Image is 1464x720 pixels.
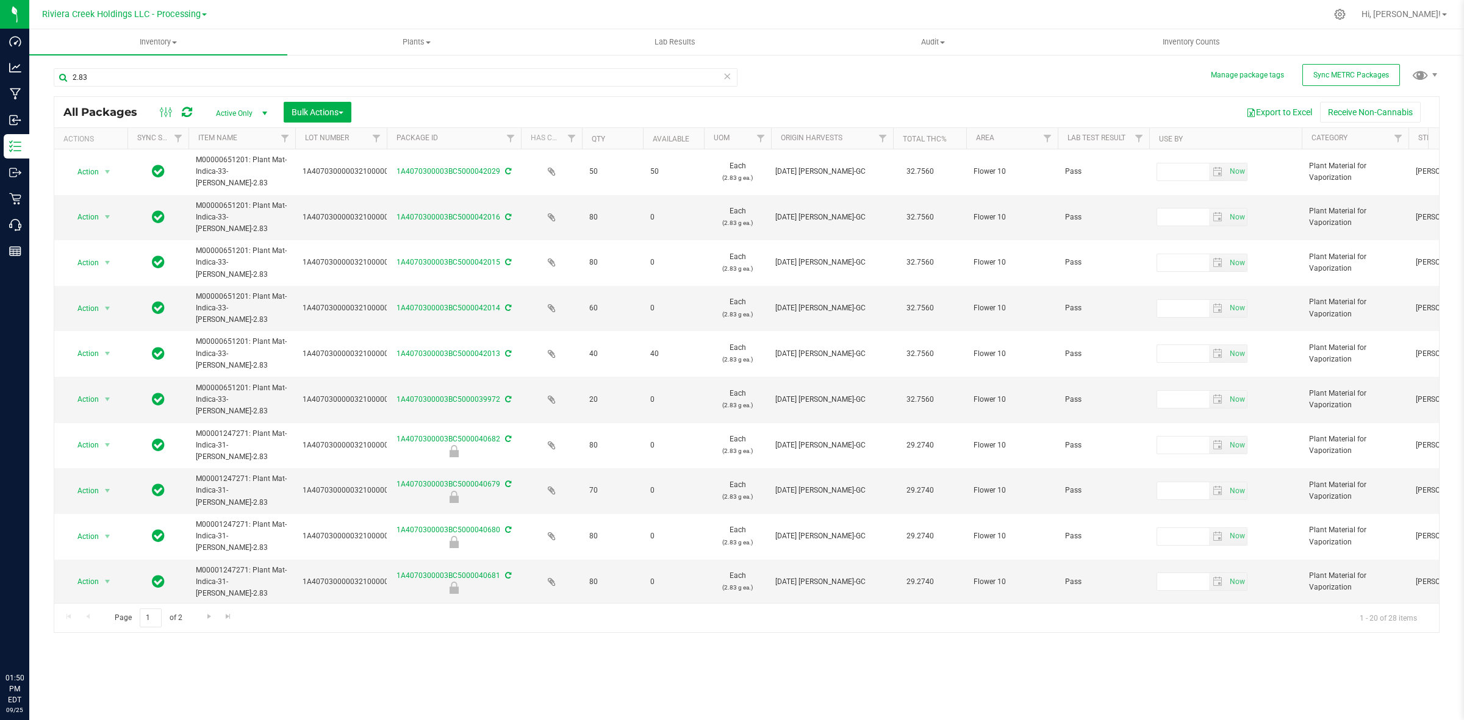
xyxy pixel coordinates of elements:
div: Final Check Lock [385,536,523,548]
div: Value 1: 2025-07-07 Stambaugh-GC [775,348,889,360]
span: In Sync [152,345,165,362]
span: Sync from Compliance System [503,349,511,358]
span: 1A4070300000321000001177 [303,348,406,360]
span: Pass [1065,212,1142,223]
a: Available [653,135,689,143]
a: Filter [751,128,771,149]
a: Total THC% [903,135,947,143]
span: 0 [650,530,697,542]
span: Each [711,251,764,274]
span: Riviera Creek Holdings LLC - Processing [42,9,201,20]
span: Hi, [PERSON_NAME]! [1362,9,1441,19]
span: 1A4070300000321000001176 [303,485,406,496]
a: 1A4070300003BC5000042013 [396,349,500,358]
span: Pass [1065,302,1142,314]
a: Filter [168,128,188,149]
span: Pass [1065,440,1142,451]
iframe: Resource center [12,622,49,659]
span: select [1227,163,1247,180]
span: select [1227,391,1247,408]
span: 1A4070300000321000001176 [303,440,406,451]
span: 70 [589,485,636,496]
span: Sync METRC Packages [1313,71,1389,79]
span: Each [711,524,764,547]
span: 32.7560 [900,345,940,363]
span: 29.2740 [900,527,940,545]
span: 80 [589,576,636,588]
span: M00000651201: Plant Mat-Indica-33-[PERSON_NAME]-2.83 [196,245,288,280]
span: Pass [1065,576,1142,588]
button: Sync METRC Packages [1302,64,1400,86]
span: M00000651201: Plant Mat-Indica-33-[PERSON_NAME]-2.83 [196,291,288,326]
span: select [1209,300,1227,317]
span: 0 [650,485,697,496]
p: (2.83 g ea.) [711,263,764,274]
span: select [100,437,115,454]
span: select [1227,482,1247,499]
iframe: Resource center unread badge [36,621,51,635]
span: select [1227,209,1247,226]
span: Page of 2 [104,608,192,627]
a: Filter [367,128,387,149]
p: 01:50 PM EDT [5,672,24,705]
span: Pass [1065,394,1142,405]
p: (2.83 g ea.) [711,308,764,320]
a: Audit [804,29,1062,55]
span: select [1209,437,1227,454]
span: Pass [1065,348,1142,360]
span: In Sync [152,391,165,408]
span: Set Current date [1227,345,1247,363]
p: (2.83 g ea.) [711,217,764,229]
span: Sync from Compliance System [503,167,511,176]
span: Set Current date [1227,527,1247,545]
span: Pass [1065,530,1142,542]
span: Action [66,209,99,226]
span: select [1227,345,1247,362]
span: select [100,482,115,499]
span: select [100,391,115,408]
a: Plants [287,29,545,55]
div: Value 1: 2025-07-07 Stambaugh-GC [775,440,889,451]
span: 1A4070300000321000001177 [303,212,406,223]
a: Inventory Counts [1062,29,1320,55]
span: In Sync [152,163,165,180]
p: (2.83 g ea.) [711,582,764,593]
span: 80 [589,257,636,268]
span: Inventory [29,37,287,48]
div: Manage settings [1332,9,1347,20]
span: Set Current date [1227,254,1247,272]
a: Go to the next page [200,608,218,625]
span: M00001247271: Plant Mat-Indica-31-[PERSON_NAME]-2.83 [196,473,288,508]
span: M00001247271: Plant Mat-Indica-31-[PERSON_NAME]-2.83 [196,428,288,463]
span: Action [66,573,99,590]
a: Use By [1159,135,1183,143]
span: Sync from Compliance System [503,304,511,312]
span: select [1209,345,1227,362]
input: Search Package ID, Item Name, SKU, Lot or Part Number... [54,68,737,87]
span: Inventory Counts [1146,37,1236,48]
span: Set Current date [1227,299,1247,317]
a: 1A4070300003BC5000042029 [396,167,500,176]
span: Sync from Compliance System [503,435,511,443]
span: Action [66,163,99,180]
span: Plant Material for Vaporization [1309,205,1401,229]
span: select [1227,573,1247,590]
span: select [1209,482,1227,499]
span: 0 [650,302,697,314]
span: select [1227,254,1247,271]
span: Sync from Compliance System [503,526,511,534]
div: Value 1: 2025-07-07 Stambaugh-GC [775,485,889,496]
span: Pass [1065,257,1142,268]
span: Set Current date [1227,437,1247,454]
inline-svg: Outbound [9,166,21,179]
span: M00000651201: Plant Mat-Indica-33-[PERSON_NAME]-2.83 [196,336,288,371]
a: 1A4070300003BC5000040681 [396,571,500,580]
th: Has COA [521,128,582,149]
span: Flower 10 [974,302,1050,314]
span: Action [66,482,99,499]
span: 32.7560 [900,254,940,271]
div: Actions [63,135,123,143]
a: Package ID [396,134,438,142]
span: In Sync [152,573,165,590]
p: (2.83 g ea.) [711,399,764,411]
